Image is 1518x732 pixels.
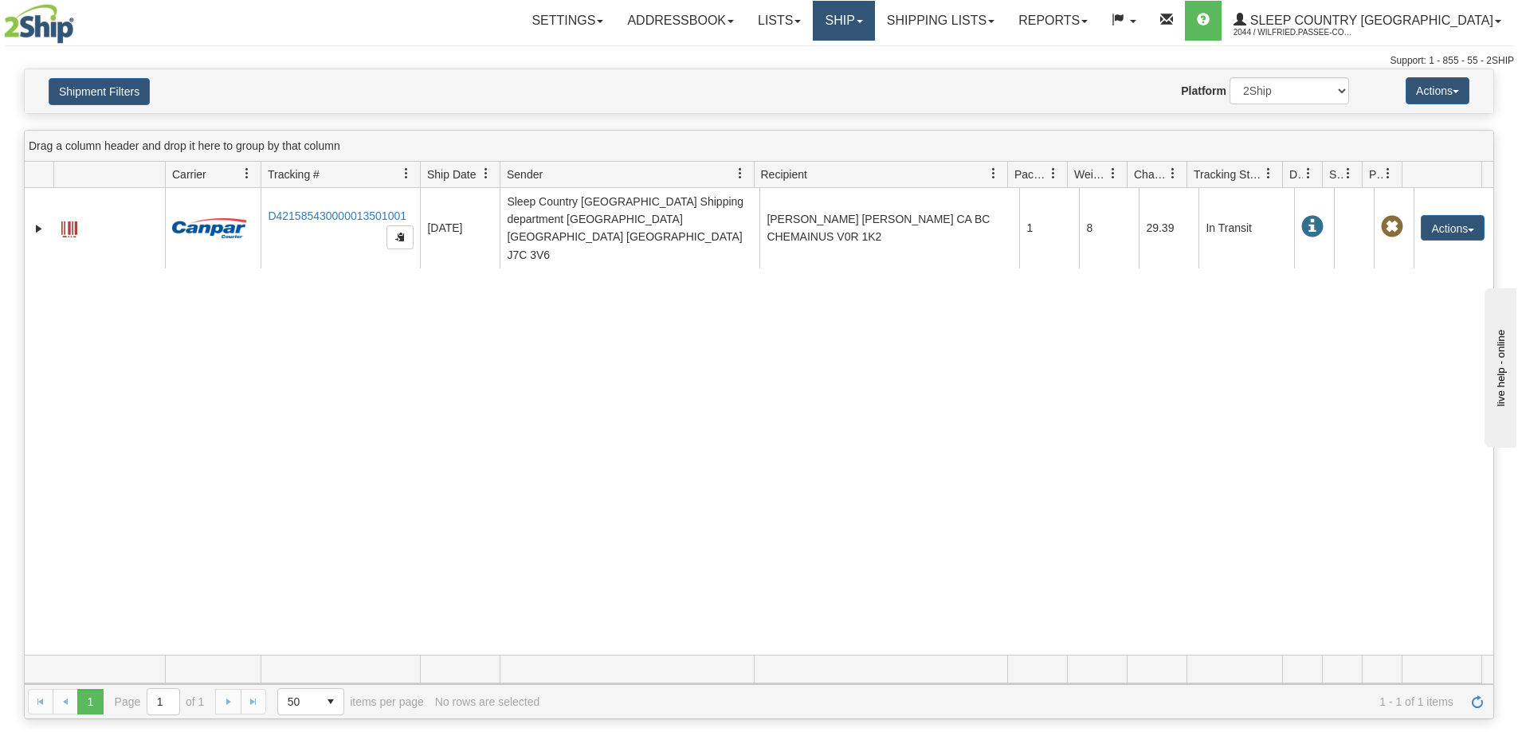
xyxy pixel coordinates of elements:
span: Packages [1014,166,1048,182]
span: Charge [1134,166,1167,182]
button: Actions [1421,215,1485,241]
a: Charge filter column settings [1159,160,1187,187]
a: Expand [31,221,47,237]
span: Shipment Issues [1329,166,1343,182]
span: Delivery Status [1289,166,1303,182]
div: live help - online [12,14,147,25]
a: Recipient filter column settings [980,160,1007,187]
button: Actions [1406,77,1469,104]
span: Tracking Status [1194,166,1263,182]
span: 1 - 1 of 1 items [551,695,1453,708]
label: Platform [1181,83,1226,99]
td: 29.39 [1139,188,1198,268]
span: Sender [507,166,543,182]
span: items per page [277,688,424,715]
a: Settings [520,1,615,41]
a: Tracking Status filter column settings [1255,160,1282,187]
td: [PERSON_NAME] [PERSON_NAME] CA BC CHEMAINUS V0R 1K2 [759,188,1019,268]
span: Page of 1 [115,688,205,715]
span: Recipient [761,166,807,182]
span: 2044 / Wilfried.Passee-Coutrin [1234,25,1353,41]
span: Weight [1074,166,1108,182]
a: Sleep Country [GEOGRAPHIC_DATA] 2044 / Wilfried.Passee-Coutrin [1222,1,1513,41]
a: Sender filter column settings [727,160,754,187]
a: Ship Date filter column settings [473,160,500,187]
a: Carrier filter column settings [233,160,261,187]
td: [DATE] [420,188,500,268]
span: 50 [288,694,308,710]
span: In Transit [1301,216,1324,238]
span: Carrier [172,166,206,182]
div: Support: 1 - 855 - 55 - 2SHIP [4,54,1514,68]
a: Pickup Status filter column settings [1375,160,1402,187]
img: 14 - Canpar [172,218,247,238]
span: Tracking # [268,166,320,182]
td: Sleep Country [GEOGRAPHIC_DATA] Shipping department [GEOGRAPHIC_DATA] [GEOGRAPHIC_DATA] [GEOGRAPH... [500,188,759,268]
a: Addressbook [615,1,746,41]
a: Shipment Issues filter column settings [1335,160,1362,187]
span: Ship Date [427,166,476,182]
button: Copy to clipboard [386,225,414,249]
a: Refresh [1465,689,1490,714]
td: In Transit [1198,188,1294,268]
a: Shipping lists [875,1,1006,41]
a: D421585430000013501001 [268,209,406,222]
a: Tracking # filter column settings [393,160,420,187]
a: Reports [1006,1,1100,41]
a: Ship [813,1,874,41]
span: select [318,689,343,714]
span: Pickup Not Assigned [1381,216,1403,238]
a: Lists [746,1,813,41]
a: Packages filter column settings [1040,160,1067,187]
iframe: chat widget [1481,284,1516,447]
span: Sleep Country [GEOGRAPHIC_DATA] [1246,14,1493,27]
div: No rows are selected [435,695,540,708]
div: grid grouping header [25,131,1493,162]
td: 8 [1079,188,1139,268]
input: Page 1 [147,689,179,714]
a: Weight filter column settings [1100,160,1127,187]
span: Page 1 [77,689,103,714]
button: Shipment Filters [49,78,150,105]
a: Delivery Status filter column settings [1295,160,1322,187]
td: 1 [1019,188,1079,268]
span: Page sizes drop down [277,688,344,715]
a: Label [61,214,77,240]
img: logo2044.jpg [4,4,74,44]
span: Pickup Status [1369,166,1383,182]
